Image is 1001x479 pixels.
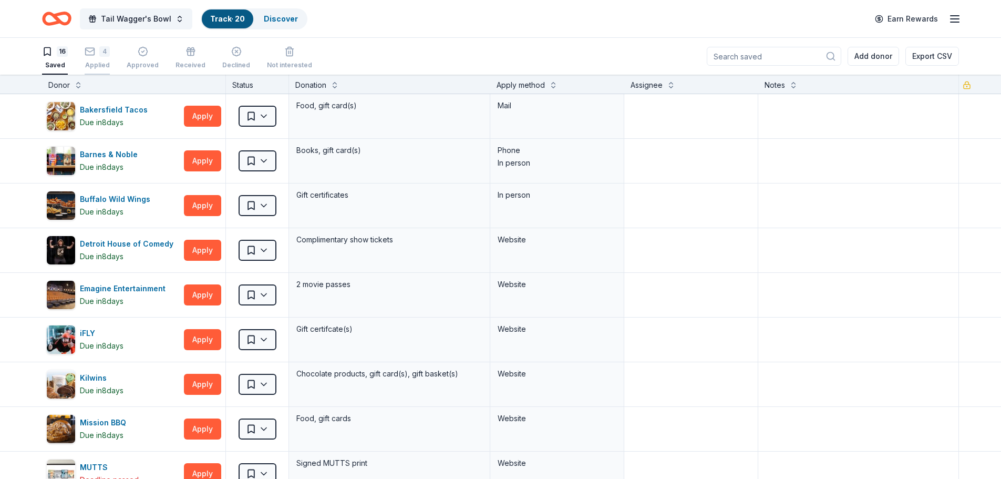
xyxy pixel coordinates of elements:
div: Website [498,278,616,291]
div: 4 [99,46,110,57]
button: Apply [184,419,221,440]
div: Notes [765,79,785,91]
div: Detroit House of Comedy [80,238,178,250]
button: Image for Emagine EntertainmentEmagine EntertainmentDue in8days [46,280,180,310]
img: Image for Kilwins [47,370,75,399]
img: Image for iFLY [47,325,75,354]
div: Website [498,412,616,425]
div: Apply method [497,79,545,91]
button: Image for iFLYiFLYDue in8days [46,325,180,354]
button: 16Saved [42,42,68,75]
div: Food, gift card(s) [295,98,483,113]
div: Status [226,75,289,94]
button: Image for Barnes & NobleBarnes & NobleDue in8days [46,146,180,176]
div: Declined [222,61,250,69]
div: Mail [498,99,616,112]
div: Assignee [631,79,663,91]
div: Signed MUTTS print [295,456,483,471]
div: Website [498,323,616,335]
div: Food, gift cards [295,411,483,426]
div: Due in 8 days [80,206,123,218]
div: Bakersfield Tacos [80,104,152,116]
button: Apply [184,329,221,350]
div: 16 [57,46,68,57]
button: Track· 20Discover [201,8,307,29]
div: Due in 8 days [80,116,123,129]
button: Tail Wagger's Bowl [80,8,192,29]
input: Search saved [707,47,841,66]
div: Kilwins [80,372,123,384]
div: Chocolate products, gift card(s), gift basket(s) [295,366,483,381]
div: 2 movie passes [295,277,483,292]
div: Books, gift card(s) [295,143,483,158]
a: Track· 20 [210,14,245,23]
a: Discover [264,14,298,23]
div: Phone [498,144,616,157]
button: Image for Detroit House of ComedyDetroit House of ComedyDue in8days [46,236,180,265]
div: Due in 8 days [80,295,123,308]
button: Received [176,42,205,75]
div: Donation [295,79,326,91]
div: Due in 8 days [80,340,123,352]
img: Image for Detroit House of Comedy [47,236,75,264]
div: Website [498,457,616,470]
a: Home [42,6,71,31]
div: Barnes & Noble [80,148,142,161]
div: Saved [42,61,68,69]
div: In person [498,189,616,201]
img: Image for Bakersfield Tacos [47,102,75,130]
button: Image for KilwinsKilwinsDue in8days [46,370,180,399]
button: Not interested [267,42,312,75]
button: Image for Bakersfield TacosBakersfield TacosDue in8days [46,101,180,131]
div: Website [498,368,616,380]
div: Complimentary show tickets [295,232,483,247]
button: Declined [222,42,250,75]
button: 4Applied [85,42,110,75]
div: Not interested [267,61,312,69]
div: Due in 8 days [80,384,123,397]
button: Image for Buffalo Wild WingsBuffalo Wild WingsDue in8days [46,191,180,220]
img: Image for Mission BBQ [47,415,75,443]
button: Apply [184,284,221,305]
a: Earn Rewards [869,9,944,28]
div: Donor [48,79,70,91]
button: Export CSV [905,47,959,66]
button: Add donor [848,47,899,66]
button: Apply [184,374,221,395]
button: Apply [184,195,221,216]
div: iFLY [80,327,123,340]
div: Due in 8 days [80,429,123,442]
div: Due in 8 days [80,250,123,263]
div: Applied [85,61,110,69]
img: Image for Emagine Entertainment [47,281,75,309]
div: Mission BBQ [80,416,130,429]
button: Apply [184,150,221,171]
button: Approved [127,42,159,75]
div: Approved [127,61,159,69]
div: Gift certifcate(s) [295,322,483,337]
button: Apply [184,240,221,261]
button: Image for Mission BBQMission BBQDue in8days [46,414,180,444]
div: Gift certificates [295,188,483,202]
span: Tail Wagger's Bowl [101,13,171,25]
div: MUTTS [80,461,139,474]
div: Emagine Entertainment [80,282,170,295]
div: Buffalo Wild Wings [80,193,154,206]
div: Due in 8 days [80,161,123,174]
button: Apply [184,106,221,127]
div: Website [498,233,616,246]
img: Image for Barnes & Noble [47,147,75,175]
div: Received [176,61,205,69]
div: In person [498,157,616,169]
img: Image for Buffalo Wild Wings [47,191,75,220]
